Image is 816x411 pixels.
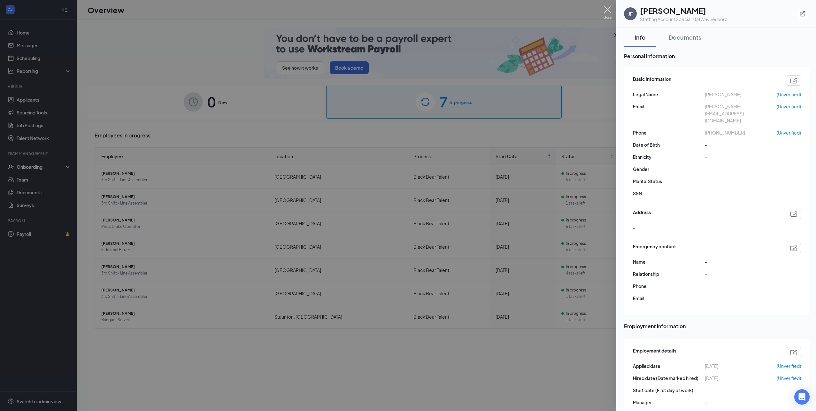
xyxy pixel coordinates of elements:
span: Applied date [633,362,705,369]
span: Address [633,209,651,219]
span: - [705,283,777,290]
span: Phone [633,283,705,290]
span: Employment details [633,347,676,357]
span: (Unverified) [777,362,801,369]
span: [DATE] [705,362,777,369]
span: Ethnicity [633,153,705,160]
span: Hired date (Date marked hired) [633,375,705,382]
span: [PERSON_NAME][EMAIL_ADDRESS][DOMAIN_NAME] [705,103,777,124]
span: (Unverified) [777,129,801,136]
span: - [705,166,777,173]
button: ExternalLink [797,8,808,19]
span: Gender [633,166,705,173]
div: JF [628,11,633,17]
span: (Unverified) [777,91,801,98]
div: Staffing Account Specialist at Waynesboro [640,16,727,22]
span: [DATE] [705,375,777,382]
div: Open Intercom Messenger [794,389,810,405]
span: - [705,178,777,185]
span: - [705,295,777,302]
span: [PERSON_NAME] [705,91,777,98]
span: Marital Status [633,178,705,185]
span: Email [633,103,705,110]
span: - [705,141,777,148]
span: Employment information [624,322,809,330]
span: Personal information [624,52,809,60]
span: Basic information [633,75,671,86]
span: Relationship [633,270,705,277]
span: SSN [633,190,705,197]
span: - [705,387,777,394]
span: - [633,224,635,231]
span: Name [633,258,705,265]
span: (Unverified) [777,103,801,110]
span: - [705,153,777,160]
span: Phone [633,129,705,136]
span: Legal Name [633,91,705,98]
span: - [705,270,777,277]
span: (Unverified) [777,375,801,382]
span: - [705,399,777,406]
span: Start date (First day of work) [633,387,705,394]
span: Manager [633,399,705,406]
span: [PHONE_NUMBER] [705,129,777,136]
div: Documents [669,33,701,41]
span: Emergency contact [633,243,676,253]
svg: ExternalLink [799,11,806,17]
span: Date of Birth [633,141,705,148]
h1: [PERSON_NAME] [640,5,727,16]
div: Info [630,33,650,41]
span: - [705,258,777,265]
span: Email [633,295,705,302]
